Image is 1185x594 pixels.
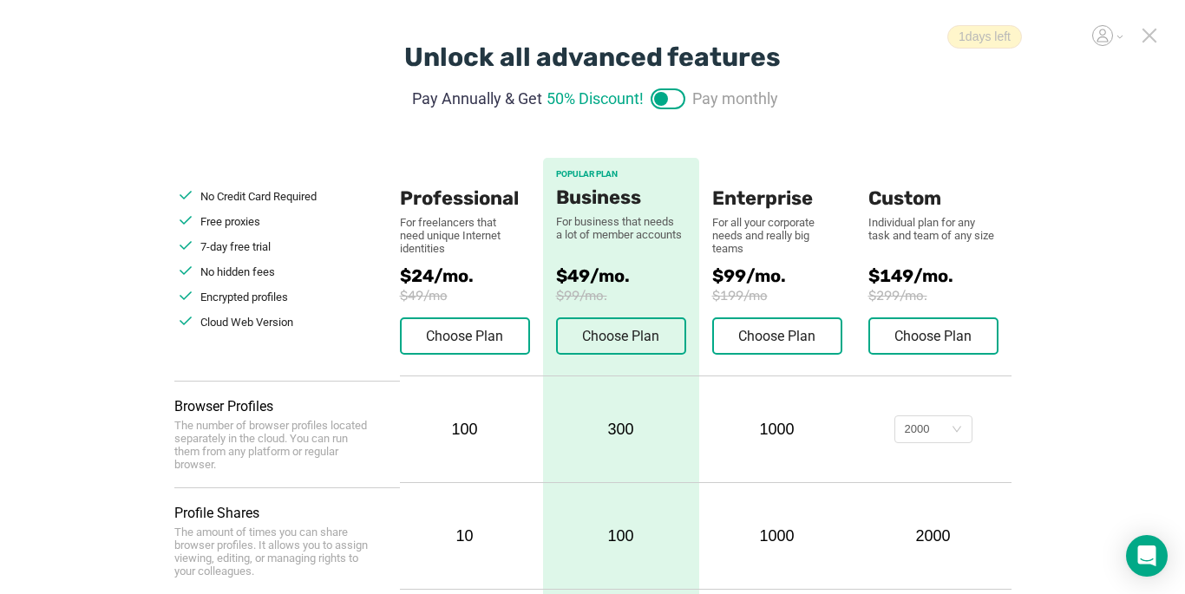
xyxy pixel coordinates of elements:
div: 10 [400,527,530,545]
div: For freelancers that need unique Internet identities [400,216,513,255]
div: 2000 [905,416,930,442]
span: $99/mo. [712,265,868,286]
div: a lot of member accounts [556,228,686,241]
div: Enterprise [712,158,842,210]
div: Custom [868,158,998,210]
span: No hidden fees [200,265,275,278]
span: Pay Annually & Get [412,87,542,110]
button: Choose Plan [400,317,530,355]
div: 1000 [712,421,842,439]
div: Professional [400,158,530,210]
span: $49/mo [400,288,543,304]
div: Individual plan for any task and team of any size [868,216,998,242]
span: 7-day free trial [200,240,271,253]
div: Unlock all advanced features [404,42,781,73]
div: 100 [543,483,699,589]
button: Choose Plan [556,317,686,355]
button: Choose Plan [868,317,998,355]
span: $149/mo. [868,265,1012,286]
div: Profile Shares [174,505,400,521]
span: Encrypted profiles [200,290,288,304]
div: Open Intercom Messenger [1126,535,1168,577]
span: $299/mo. [868,288,1012,304]
div: 2000 [868,527,998,545]
div: Business [556,186,686,209]
span: 50% Discount! [547,87,644,110]
span: 1 days left [947,25,1022,49]
span: $24/mo. [400,265,543,286]
div: 1000 [712,527,842,545]
div: For business that needs [556,215,686,228]
span: No Credit Card Required [200,190,317,203]
span: $49/mo. [556,265,686,286]
div: Browser Profiles [174,398,400,414]
span: Free proxies [200,215,260,228]
div: The amount of times you can share browser profiles. It allows you to assign viewing, editing, or ... [174,525,374,578]
div: POPULAR PLAN [556,169,686,180]
div: 300 [543,376,699,482]
span: Pay monthly [692,87,778,110]
i: icon: down [952,424,962,436]
div: The number of browser profiles located separately in the cloud. You can run them from any platfor... [174,419,374,471]
div: 100 [400,421,530,439]
div: For all your corporate needs and really big teams [712,216,842,255]
button: Choose Plan [712,317,842,355]
span: $199/mo [712,288,868,304]
span: $99/mo. [556,288,686,304]
span: Cloud Web Version [200,316,293,329]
